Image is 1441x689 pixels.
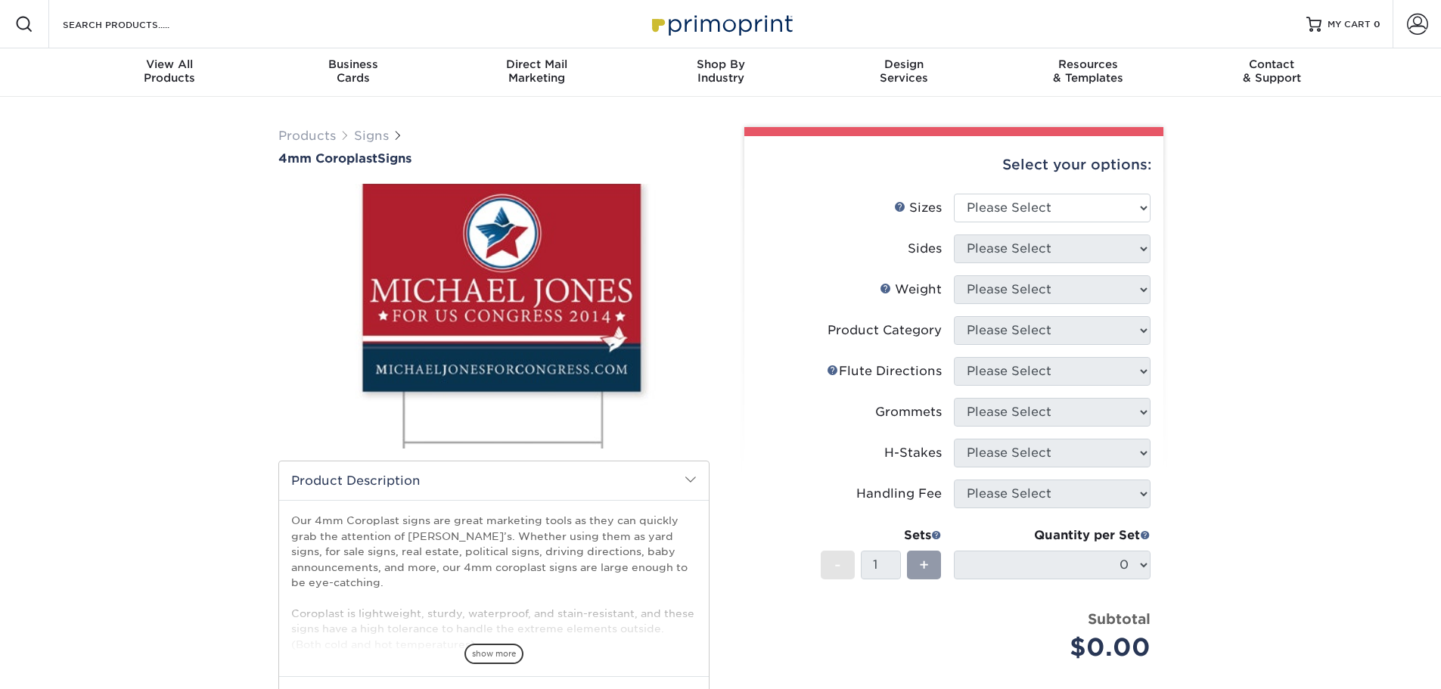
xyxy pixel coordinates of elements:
span: Resources [996,57,1180,71]
span: Shop By [629,57,812,71]
a: BusinessCards [261,48,445,97]
div: H-Stakes [884,444,942,462]
span: + [919,554,929,576]
span: Contact [1180,57,1364,71]
h1: Signs [278,151,710,166]
span: - [834,554,841,576]
a: 4mm CoroplastSigns [278,151,710,166]
span: Business [261,57,445,71]
div: & Support [1180,57,1364,85]
a: Direct MailMarketing [445,48,629,97]
a: Shop ByIndustry [629,48,812,97]
img: Primoprint [645,8,797,40]
h2: Product Description [279,461,709,500]
img: 4mm Coroplast 01 [278,167,710,465]
div: Cards [261,57,445,85]
div: Product Category [828,321,942,340]
a: Products [278,129,336,143]
span: View All [78,57,262,71]
a: DesignServices [812,48,996,97]
div: Industry [629,57,812,85]
div: Quantity per Set [954,526,1151,545]
span: MY CART [1328,18,1371,31]
div: Sides [908,240,942,258]
div: $0.00 [965,629,1151,666]
a: Contact& Support [1180,48,1364,97]
div: Sizes [894,199,942,217]
a: View AllProducts [78,48,262,97]
div: Marketing [445,57,629,85]
div: Products [78,57,262,85]
span: Direct Mail [445,57,629,71]
div: Select your options: [756,136,1151,194]
div: & Templates [996,57,1180,85]
a: Signs [354,129,389,143]
div: Services [812,57,996,85]
span: 0 [1374,19,1380,29]
input: SEARCH PRODUCTS..... [61,15,209,33]
span: Design [812,57,996,71]
a: Resources& Templates [996,48,1180,97]
div: Handling Fee [856,485,942,503]
strong: Subtotal [1088,610,1151,627]
span: 4mm Coroplast [278,151,377,166]
span: show more [464,644,523,664]
div: Weight [880,281,942,299]
div: Flute Directions [827,362,942,380]
div: Sets [821,526,942,545]
div: Grommets [875,403,942,421]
